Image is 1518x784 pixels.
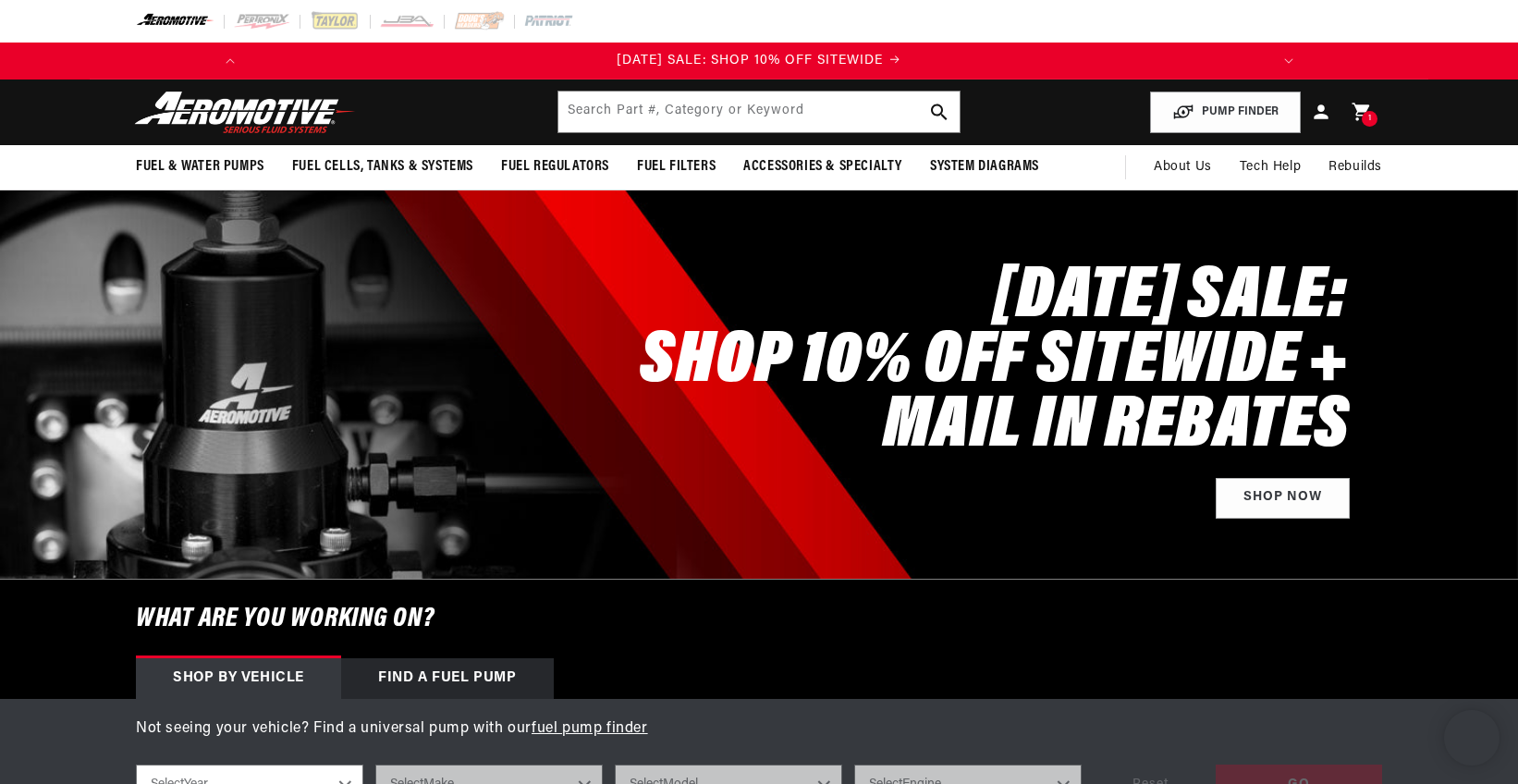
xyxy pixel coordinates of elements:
[617,54,883,67] span: [DATE] SALE: SHOP 10% OFF SITEWIDE
[919,92,960,132] button: search button
[278,145,487,189] summary: Fuel Cells, Tanks & Systems
[341,658,554,699] div: Find a Fuel Pump
[559,265,1350,459] h2: [DATE] SALE: SHOP 10% OFF SITEWIDE + MAIL IN REBATES
[501,157,609,177] span: Fuel Regulators
[129,91,361,134] img: Aeromotive
[1368,111,1372,127] span: 1
[122,145,278,189] summary: Fuel & Water Pumps
[1328,157,1382,178] span: Rebuilds
[136,717,1382,741] p: Not seeing your vehicle? Find a universal pump with our
[90,43,1428,80] slideshow-component: Translation missing: en.sections.announcements.announcement_bar
[136,658,341,699] div: Shop by vehicle
[729,145,916,189] summary: Accessories & Specialty
[1226,145,1315,190] summary: Tech Help
[743,157,902,177] span: Accessories & Specialty
[1240,157,1301,178] span: Tech Help
[623,145,729,189] summary: Fuel Filters
[1150,92,1301,133] button: PUMP FINDER
[1154,160,1212,174] span: About Us
[916,145,1053,189] summary: System Diagrams
[930,157,1039,177] span: System Diagrams
[637,157,716,177] span: Fuel Filters
[292,157,473,177] span: Fuel Cells, Tanks & Systems
[90,580,1428,658] h6: What are you working on?
[1270,43,1307,80] button: Translation missing: en.sections.announcements.next_announcement
[532,721,648,736] a: fuel pump finder
[1140,145,1226,190] a: About Us
[212,43,249,80] button: Translation missing: en.sections.announcements.previous_announcement
[558,92,960,132] input: Search by Part Number, Category or Keyword
[249,51,1270,71] div: 1 of 3
[136,157,264,177] span: Fuel & Water Pumps
[487,145,623,189] summary: Fuel Regulators
[1315,145,1396,190] summary: Rebuilds
[1216,478,1350,520] a: Shop Now
[249,51,1270,71] div: Announcement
